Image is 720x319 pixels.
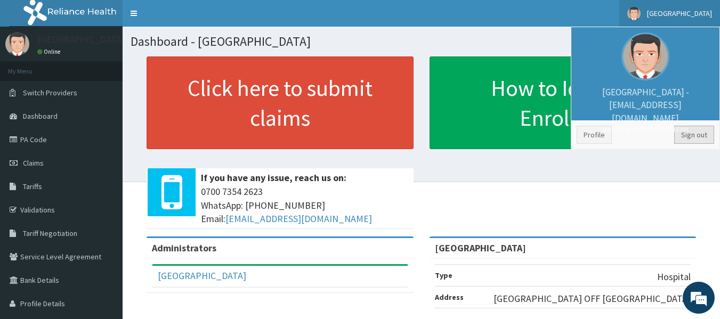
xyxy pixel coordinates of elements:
[37,35,125,44] p: [GEOGRAPHIC_DATA]
[152,242,216,254] b: Administrators
[225,212,372,225] a: [EMAIL_ADDRESS][DOMAIN_NAME]
[494,292,691,306] p: [GEOGRAPHIC_DATA] OFF [GEOGRAPHIC_DATA]
[23,228,77,238] span: Tariff Negotiation
[577,126,612,144] a: Profile
[435,271,452,280] b: Type
[647,9,712,18] span: [GEOGRAPHIC_DATA]
[158,269,246,282] a: [GEOGRAPHIC_DATA]
[131,35,712,48] h1: Dashboard - [GEOGRAPHIC_DATA]
[147,56,414,149] a: Click here to submit claims
[674,126,714,144] a: Sign out
[621,32,669,80] img: User Image
[23,111,58,121] span: Dashboard
[577,86,714,134] p: [GEOGRAPHIC_DATA] - [EMAIL_ADDRESS][DOMAIN_NAME]
[201,185,408,226] span: 0700 7354 2623 WhatsApp: [PHONE_NUMBER] Email:
[430,56,697,149] a: How to Identify Enrollees
[201,171,346,184] b: If you have any issue, reach us on:
[435,242,526,254] strong: [GEOGRAPHIC_DATA]
[37,48,63,55] a: Online
[435,292,464,302] b: Address
[627,7,641,20] img: User Image
[577,125,714,134] small: Member since [DATE] 2:48:16 AM
[657,270,691,284] p: Hospital
[23,182,42,191] span: Tariffs
[23,88,77,97] span: Switch Providers
[5,32,29,56] img: User Image
[23,158,44,168] span: Claims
